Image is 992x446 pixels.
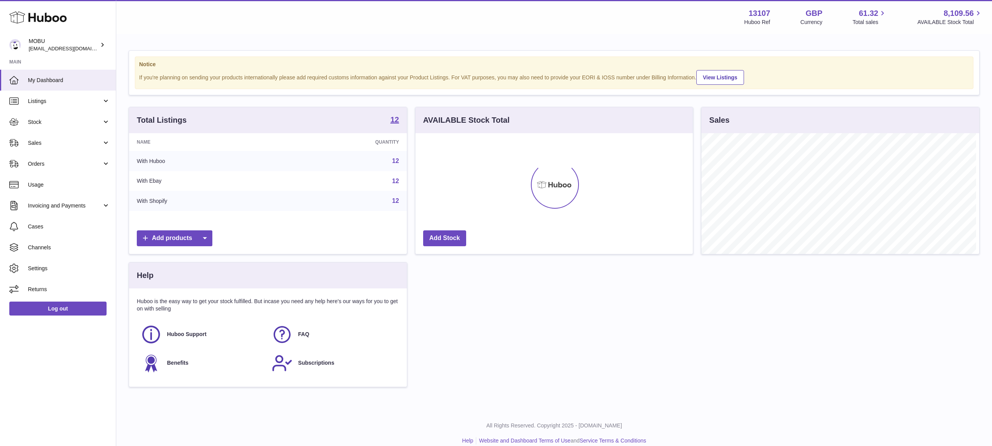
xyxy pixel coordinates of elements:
div: Huboo Ref [744,19,770,26]
a: 12 [392,178,399,184]
p: All Rights Reserved. Copyright 2025 - [DOMAIN_NAME] [122,422,986,429]
p: Huboo is the easy way to get your stock fulfilled. But incase you need any help here's our ways f... [137,298,399,312]
a: 12 [392,197,399,204]
span: Channels [28,244,110,251]
a: View Listings [696,70,744,85]
span: AVAILABLE Stock Total [917,19,983,26]
span: Settings [28,265,110,272]
span: 61.32 [859,8,878,19]
div: Currency [801,19,823,26]
td: With Huboo [129,151,279,171]
strong: Notice [139,61,969,68]
th: Quantity [279,133,406,151]
span: Huboo Support [167,331,207,338]
a: Subscriptions [272,353,395,374]
span: Sales [28,139,102,147]
strong: 12 [390,116,399,124]
li: and [476,437,646,444]
span: Listings [28,98,102,105]
h3: AVAILABLE Stock Total [423,115,510,125]
a: Huboo Support [141,324,264,345]
div: If you're planning on sending your products internationally please add required customs informati... [139,69,969,85]
a: 12 [392,158,399,164]
h3: Total Listings [137,115,187,125]
span: Total sales [852,19,887,26]
td: With Shopify [129,191,279,211]
a: Log out [9,302,107,316]
a: 12 [390,116,399,125]
span: [EMAIL_ADDRESS][DOMAIN_NAME] [29,45,114,51]
a: 8,109.56 AVAILABLE Stock Total [917,8,983,26]
span: Invoicing and Payments [28,202,102,209]
span: Orders [28,160,102,168]
span: Cases [28,223,110,230]
strong: GBP [806,8,822,19]
img: mo@mobu.co.uk [9,39,21,51]
span: Subscriptions [298,359,334,367]
th: Name [129,133,279,151]
a: Help [462,437,474,444]
a: Add Stock [423,230,466,246]
a: Service Terms & Conditions [580,437,646,444]
span: My Dashboard [28,77,110,84]
a: Add products [137,230,212,246]
a: 61.32 Total sales [852,8,887,26]
td: With Ebay [129,171,279,191]
span: 8,109.56 [944,8,974,19]
a: Website and Dashboard Terms of Use [479,437,570,444]
span: Stock [28,118,102,126]
a: Benefits [141,353,264,374]
div: MOBU [29,38,98,52]
strong: 13107 [749,8,770,19]
span: Benefits [167,359,188,367]
h3: Sales [709,115,729,125]
span: Returns [28,286,110,293]
span: FAQ [298,331,309,338]
span: Usage [28,181,110,189]
a: FAQ [272,324,395,345]
h3: Help [137,270,153,281]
